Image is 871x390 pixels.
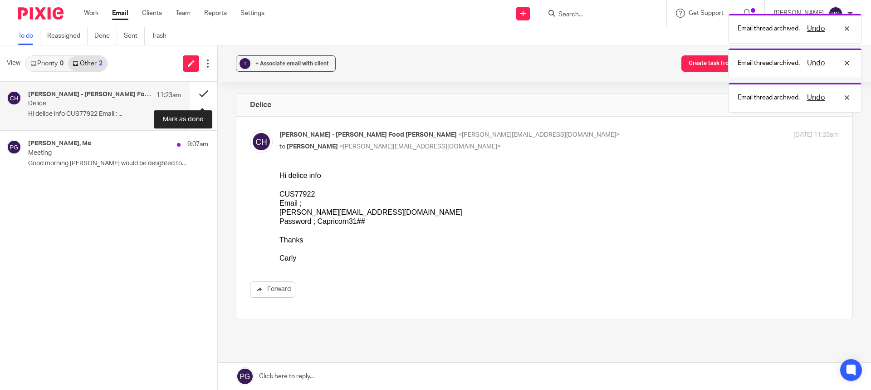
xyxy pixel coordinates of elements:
[236,55,336,72] button: ? + Associate email with client
[28,100,151,108] p: Delice
[28,91,152,99] h4: [PERSON_NAME] - [PERSON_NAME] Food [PERSON_NAME]
[28,110,181,118] p: Hi delice info CUS77922 Email ; ...
[250,100,271,109] h4: Delice
[250,281,295,298] a: Forward
[738,93,800,102] p: Email thread archived.
[60,60,64,67] div: 0
[187,140,208,149] p: 9:07am
[240,58,250,69] div: ?
[804,92,828,103] button: Undo
[176,9,191,18] a: Team
[287,143,338,150] span: [PERSON_NAME]
[7,140,21,154] img: svg%3E
[26,56,68,71] a: Priority0
[204,9,227,18] a: Reports
[84,9,98,18] a: Work
[18,7,64,20] img: Pixie
[738,59,800,68] p: Email thread archived.
[7,91,21,105] img: svg%3E
[7,59,20,68] span: View
[279,132,457,138] span: [PERSON_NAME] - [PERSON_NAME] Food [PERSON_NAME]
[99,60,103,67] div: 2
[68,56,107,71] a: Other2
[47,27,88,45] a: Reassigned
[142,9,162,18] a: Clients
[255,61,329,66] span: + Associate email with client
[458,132,620,138] span: <[PERSON_NAME][EMAIL_ADDRESS][DOMAIN_NAME]>
[28,149,172,157] p: Meeting
[250,130,273,153] img: svg%3E
[804,58,828,69] button: Undo
[18,27,40,45] a: To do
[738,24,800,33] p: Email thread archived.
[240,9,264,18] a: Settings
[28,160,208,168] p: Good morning [PERSON_NAME] would be delighted to...
[828,6,843,21] img: svg%3E
[152,27,173,45] a: Trash
[94,27,117,45] a: Done
[793,130,839,140] p: [DATE] 11:23am
[279,143,285,150] span: to
[339,143,501,150] span: <[PERSON_NAME][EMAIL_ADDRESS][DOMAIN_NAME]>
[28,140,91,148] h4: [PERSON_NAME], Me
[124,27,145,45] a: Sent
[112,9,128,18] a: Email
[804,23,828,34] button: Undo
[157,91,181,100] p: 11:23am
